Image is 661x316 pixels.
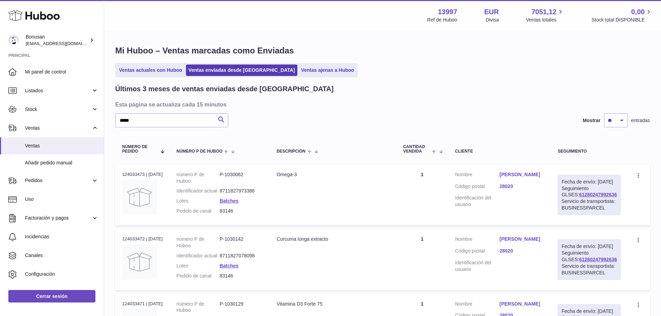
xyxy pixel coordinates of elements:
[558,239,621,280] div: Seguimiento GLSES:
[499,248,544,254] a: 28020
[25,215,91,221] span: Facturación y pagos
[26,34,88,47] div: Bonusan
[499,236,544,242] a: [PERSON_NAME]
[438,7,457,17] strong: 13997
[115,84,333,94] h2: Últimos 3 meses de ventas enviadas desde [GEOGRAPHIC_DATA]
[115,101,648,108] h3: Esta página se actualiza cada 15 minutos
[579,257,617,262] a: 61280247992636
[277,171,389,178] div: Omega-3
[427,17,457,23] div: Ref de Huboo
[396,229,448,290] td: 1
[561,243,617,250] div: Fecha de envío: [DATE]
[526,17,565,23] span: Ventas totales
[455,248,500,256] dt: Código postal
[25,271,99,277] span: Configuración
[115,45,650,56] h1: Mi Huboo – Ventas marcadas como Enviadas
[25,143,99,149] span: Ventas
[531,7,556,17] span: 7051,12
[220,263,238,268] a: Batches
[526,7,565,23] a: 7051,12 Ventas totales
[220,253,263,259] dd: 8711827078098
[455,236,500,244] dt: Nombre
[455,171,500,180] dt: Nombre
[277,236,389,242] div: Curcuma longa extracto
[579,192,617,197] a: 61280247992636
[299,65,357,76] a: Ventas ajenas a Huboo
[396,164,448,225] td: 1
[25,125,91,131] span: Ventas
[220,273,263,279] dd: 83146
[499,301,544,307] a: [PERSON_NAME]
[455,259,500,273] dt: Identificación del usuario
[583,117,600,124] label: Mostrar
[592,17,653,23] span: Stock total DISPONIBLE
[122,145,156,154] span: Número de pedido
[177,198,220,204] dt: Lotes
[177,253,220,259] dt: Identificador actual
[25,106,91,113] span: Stock
[277,149,305,154] span: Descripción
[220,208,263,214] dd: 83146
[631,117,650,124] span: entradas
[455,195,500,208] dt: Identificación del usuario
[455,301,500,309] dt: Nombre
[25,177,91,184] span: Pedidos
[177,236,220,249] dt: número P de Huboo
[499,171,544,178] a: [PERSON_NAME]
[122,236,163,242] div: 124033472 | [DATE]
[25,69,99,75] span: Mi panel de control
[177,301,220,314] dt: número P de Huboo
[455,149,544,154] div: Cliente
[8,290,95,302] a: Cerrar sesión
[25,233,99,240] span: Incidencias
[403,145,430,154] span: Cantidad vendida
[561,308,617,315] div: Fecha de envío: [DATE]
[26,41,102,46] span: [EMAIL_ADDRESS][DOMAIN_NAME]
[220,188,263,194] dd: 8711827973386
[25,252,99,259] span: Canales
[499,183,544,190] a: 28020
[592,7,653,23] a: 0,00 Stock total DISPONIBLE
[8,35,19,45] img: info@bonusan.es
[486,17,499,23] div: Divisa
[220,301,263,314] dd: P-1030129
[177,273,220,279] dt: Pedido de canal
[122,180,157,214] img: no-photo.jpg
[25,87,91,94] span: Listados
[484,7,499,17] strong: EUR
[558,175,621,215] div: Seguimiento GLSES:
[561,198,617,211] div: Servicio de transportista: BUSINESSPARCEL
[122,245,157,279] img: no-photo.jpg
[277,301,389,307] div: Vitamina D3 Forte 75
[177,263,220,269] dt: Lotes
[25,160,99,166] span: Añadir pedido manual
[220,171,263,185] dd: P-1030062
[558,149,621,154] div: Seguimiento
[631,7,645,17] span: 0,00
[455,183,500,191] dt: Código postal
[177,188,220,194] dt: Identificador actual
[561,263,617,276] div: Servicio de transportista: BUSINESSPARCEL
[122,301,163,307] div: 124033471 | [DATE]
[177,149,222,154] span: número P de Huboo
[186,65,297,76] a: Ventas enviadas desde [GEOGRAPHIC_DATA]
[177,171,220,185] dt: número P de Huboo
[25,196,99,203] span: Uso
[220,198,238,204] a: Batches
[122,171,163,178] div: 124033473 | [DATE]
[177,208,220,214] dt: Pedido de canal
[117,65,185,76] a: Ventas actuales con Huboo
[561,179,617,185] div: Fecha de envío: [DATE]
[220,236,263,249] dd: P-1030142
